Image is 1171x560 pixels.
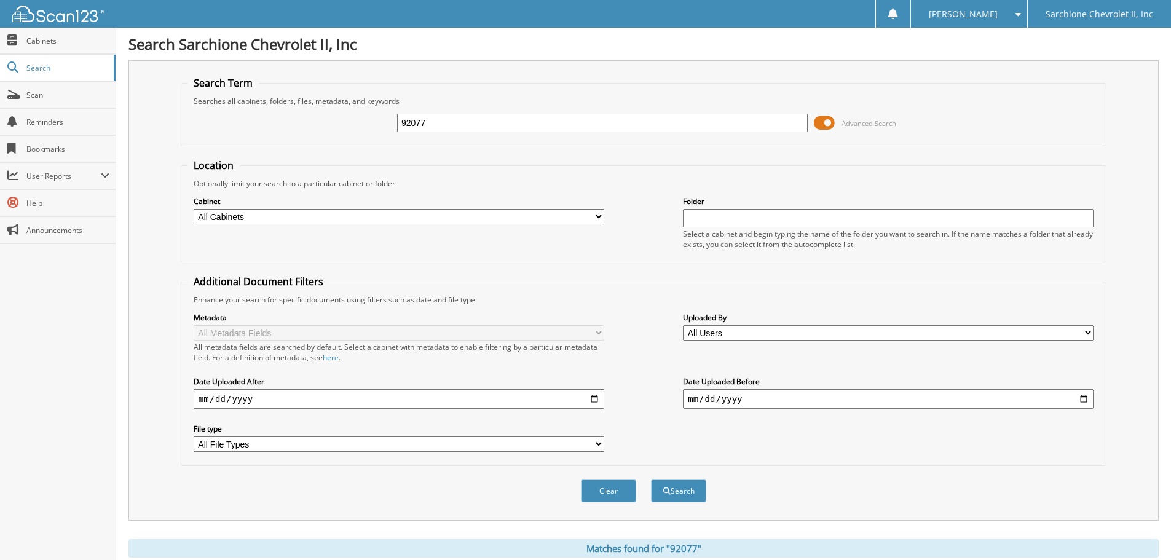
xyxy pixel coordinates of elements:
[187,159,240,172] legend: Location
[26,117,109,127] span: Reminders
[187,178,1100,189] div: Optionally limit your search to a particular cabinet or folder
[194,312,604,323] label: Metadata
[128,539,1159,558] div: Matches found for "92077"
[187,96,1100,106] div: Searches all cabinets, folders, files, metadata, and keywords
[128,34,1159,54] h1: Search Sarchione Chevrolet II, Inc
[651,479,706,502] button: Search
[194,389,604,409] input: start
[323,352,339,363] a: here
[187,294,1100,305] div: Enhance your search for specific documents using filters such as date and file type.
[187,275,329,288] legend: Additional Document Filters
[194,196,604,207] label: Cabinet
[26,90,109,100] span: Scan
[683,312,1094,323] label: Uploaded By
[26,36,109,46] span: Cabinets
[683,229,1094,250] div: Select a cabinet and begin typing the name of the folder you want to search in. If the name match...
[842,119,896,128] span: Advanced Search
[683,376,1094,387] label: Date Uploaded Before
[929,10,998,18] span: [PERSON_NAME]
[194,342,604,363] div: All metadata fields are searched by default. Select a cabinet with metadata to enable filtering b...
[683,389,1094,409] input: end
[187,76,259,90] legend: Search Term
[26,63,108,73] span: Search
[194,376,604,387] label: Date Uploaded After
[581,479,636,502] button: Clear
[194,424,604,434] label: File type
[26,225,109,235] span: Announcements
[26,198,109,208] span: Help
[26,171,101,181] span: User Reports
[1046,10,1153,18] span: Sarchione Chevrolet II, Inc
[26,144,109,154] span: Bookmarks
[12,6,104,22] img: scan123-logo-white.svg
[683,196,1094,207] label: Folder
